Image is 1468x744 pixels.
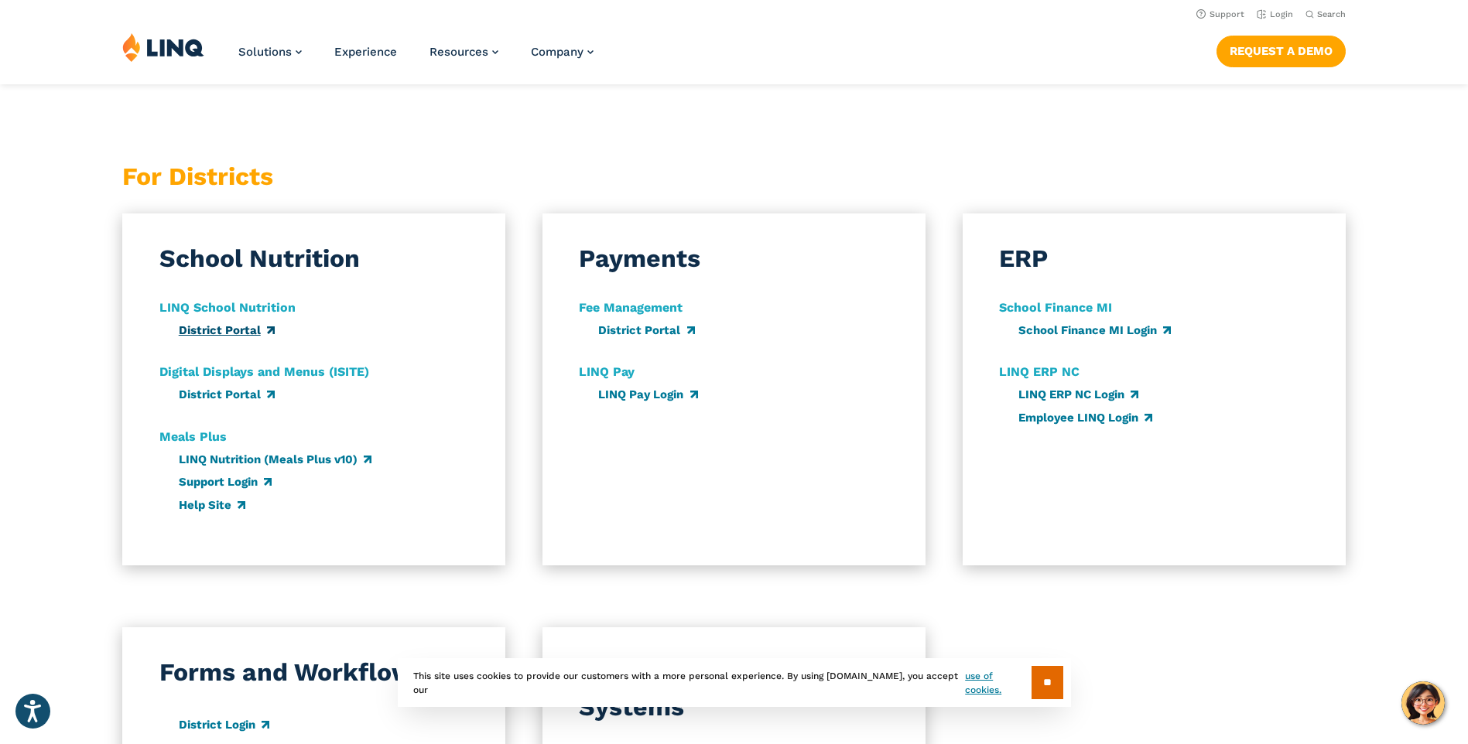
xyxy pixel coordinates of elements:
[531,45,594,59] a: Company
[159,364,369,379] strong: Digital Displays and Menus (ISITE)
[159,241,360,276] h3: School Nutrition
[1257,9,1293,19] a: Login
[179,387,275,401] a: District Portal
[1401,681,1445,725] button: Hello, have a question? Let’s chat.
[159,655,427,690] h3: Forms and Workflows
[159,429,227,444] strong: Meals Plus
[179,452,371,466] a: LINQ Nutrition (Meals Plus v10)
[1216,32,1346,67] nav: Button Navigation
[238,45,292,59] span: Solutions
[1305,9,1346,20] button: Open Search Bar
[122,159,505,194] h3: For Districts
[1196,9,1244,19] a: Support
[999,300,1112,315] strong: School Finance MI
[179,475,272,489] a: Support Login
[999,364,1080,379] strong: LINQ ERP NC
[122,32,204,62] img: LINQ | K‑12 Software
[531,45,583,59] span: Company
[429,45,498,59] a: Resources
[159,300,296,315] strong: LINQ School Nutrition
[1317,9,1346,19] span: Search
[179,323,275,337] a: District Portal
[398,658,1071,707] div: This site uses cookies to provide our customers with a more personal experience. By using [DOMAIN...
[238,32,594,84] nav: Primary Navigation
[598,323,694,337] a: District Portal
[598,387,697,401] a: LINQ Pay Login
[579,241,700,276] h3: Payments
[1216,36,1346,67] a: Request a Demo
[238,45,302,59] a: Solutions
[965,669,1031,697] a: use of cookies.
[429,45,488,59] span: Resources
[179,498,245,512] a: Help Site
[999,241,1048,276] h3: ERP
[579,300,683,315] strong: Fee Management
[1018,411,1152,425] a: Employee LINQ Login
[1018,323,1171,337] a: School Finance MI Login
[579,364,635,379] strong: LINQ Pay
[1018,387,1138,401] a: LINQ ERP NC Login
[579,655,888,725] h3: Specialized Data Systems
[334,45,397,59] a: Experience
